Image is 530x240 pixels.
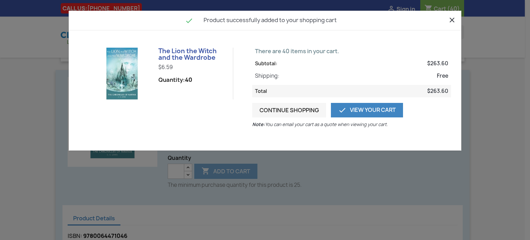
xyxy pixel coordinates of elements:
p: $6.59 [158,64,227,71]
h4: Product successfully added to your shopping cart [74,16,456,25]
i: close [448,16,456,24]
span: Shipping: [255,73,279,79]
a: View Your Cart [331,103,403,117]
span: Free [437,73,448,79]
span: Total [255,88,267,95]
p: You can email your cart as a quote when viewing your cart. [252,121,390,128]
b: Note: [252,121,265,128]
button: Close [448,15,456,24]
i:  [185,17,193,25]
span: Subtotal: [255,60,277,67]
button: Continue shopping [252,103,326,117]
p: There are 40 items in your cart. [252,48,451,55]
span: Quantity: [158,76,192,83]
span: $263.60 [427,60,448,67]
strong: 40 [185,76,192,84]
img: The Lion the Witch and the Wardrobe [96,48,148,99]
i:  [338,106,346,114]
h6: The Lion the Witch and the Wardrobe [158,48,227,61]
span: $263.60 [427,88,448,95]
